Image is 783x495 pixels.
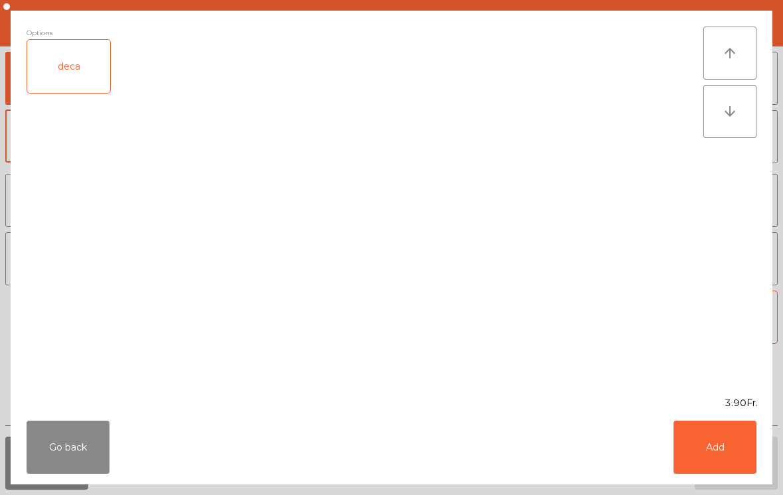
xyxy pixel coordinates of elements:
[674,421,756,474] button: Add
[703,85,756,138] button: arrow_downward
[27,40,110,93] div: deca
[722,45,738,61] i: arrow_upward
[11,396,772,410] div: 3.90Fr.
[703,27,756,80] button: arrow_upward
[27,421,109,474] button: Go back
[27,27,52,39] span: Options
[722,104,738,119] i: arrow_downward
